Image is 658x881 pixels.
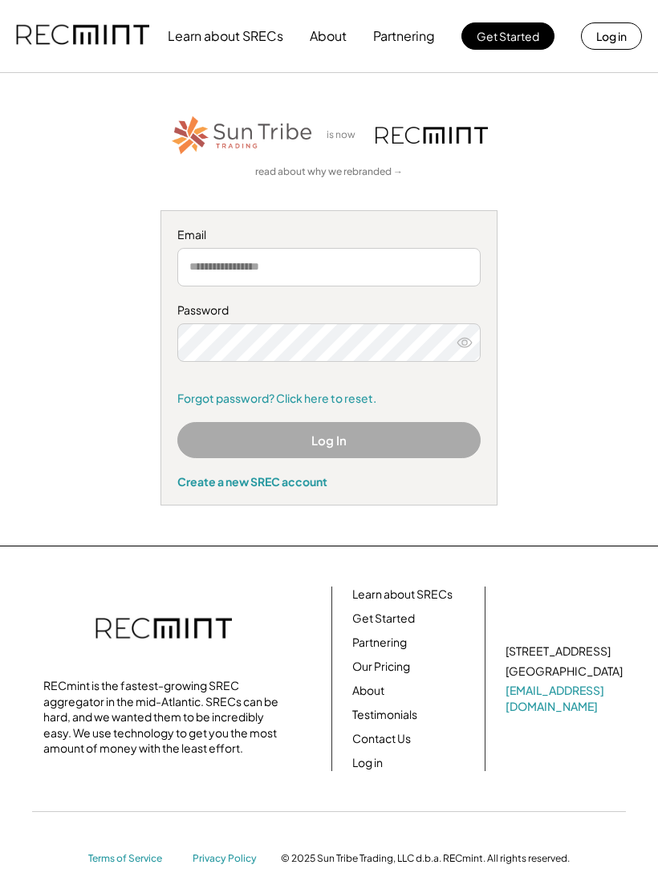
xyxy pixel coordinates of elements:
img: STT_Horizontal_Logo%2B-%2BColor.png [170,113,315,157]
a: Contact Us [352,731,411,747]
button: About [310,20,347,52]
img: recmint-logotype%403x.png [95,602,232,658]
a: Terms of Service [88,852,177,866]
a: Testimonials [352,707,417,723]
img: recmint-logotype%403x.png [16,9,149,63]
div: RECmint is the fastest-growing SREC aggregator in the mid-Atlantic. SRECs can be hard, and we wan... [43,678,284,757]
button: Get Started [461,22,554,50]
a: Privacy Policy [193,852,265,866]
a: Forgot password? Click here to reset. [177,391,481,407]
div: © 2025 Sun Tribe Trading, LLC d.b.a. RECmint. All rights reserved. [281,852,570,865]
a: read about why we rebranded → [255,165,403,179]
div: Create a new SREC account [177,474,481,489]
div: Password [177,302,481,319]
button: Log in [581,22,642,50]
a: [EMAIL_ADDRESS][DOMAIN_NAME] [506,683,626,714]
a: Partnering [352,635,407,651]
a: About [352,683,384,699]
div: [STREET_ADDRESS] [506,643,611,660]
a: Our Pricing [352,659,410,675]
img: recmint-logotype%403x.png [376,127,488,144]
div: is now [323,128,368,142]
a: Learn about SRECs [352,587,453,603]
a: Get Started [352,611,415,627]
button: Learn about SRECs [168,20,283,52]
button: Log In [177,422,481,458]
button: Partnering [373,20,435,52]
a: Log in [352,755,383,771]
div: Email [177,227,481,243]
div: [GEOGRAPHIC_DATA] [506,664,623,680]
